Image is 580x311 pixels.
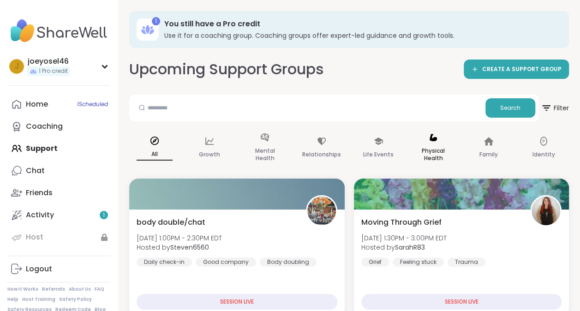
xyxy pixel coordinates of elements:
span: [DATE] 1:00PM - 2:30PM EDT [137,233,222,243]
a: About Us [69,286,91,293]
p: Identity [532,149,555,160]
div: Coaching [26,121,63,132]
p: Growth [199,149,220,160]
div: SESSION LIVE [361,294,562,310]
div: Body doubling [260,257,317,267]
div: Trauma [448,257,485,267]
h3: Use it for a coaching group. Coaching groups offer expert-led guidance and growth tools. [164,31,556,40]
a: How It Works [7,286,38,293]
span: Moving Through Grief [361,217,442,228]
span: 1 Scheduled [77,101,108,108]
div: Daily check-in [137,257,192,267]
div: Activity [26,210,54,220]
h3: You still have a Pro credit [164,19,556,29]
img: Steven6560 [307,197,336,225]
div: Feeling stuck [393,257,444,267]
div: Grief [361,257,389,267]
a: Friends [7,182,110,204]
a: Host Training [22,296,55,303]
div: Host [26,232,43,242]
button: Search [485,98,535,118]
div: Good company [196,257,256,267]
a: Home1Scheduled [7,93,110,115]
div: 1 [152,17,160,25]
p: Relationships [302,149,341,160]
div: joeyosel46 [28,56,70,66]
span: Hosted by [137,243,222,252]
span: body double/chat [137,217,205,228]
div: Home [26,99,48,109]
span: [DATE] 1:30PM - 3:00PM EDT [361,233,447,243]
a: Coaching [7,115,110,138]
a: Chat [7,160,110,182]
span: 1 [103,211,105,219]
p: Family [479,149,498,160]
a: Referrals [42,286,65,293]
div: SESSION LIVE [137,294,337,310]
img: SarahR83 [532,197,560,225]
img: ShareWell Nav Logo [7,15,110,47]
button: Filter [541,95,569,121]
a: Safety Policy [59,296,92,303]
span: Search [500,104,520,112]
a: CREATE A SUPPORT GROUP [464,60,569,79]
span: Hosted by [361,243,447,252]
a: FAQ [95,286,104,293]
p: Life Events [363,149,394,160]
b: SarahR83 [395,243,425,252]
span: CREATE A SUPPORT GROUP [482,66,562,73]
div: Friends [26,188,53,198]
b: Steven6560 [170,243,209,252]
span: 1 Pro credit [39,67,68,75]
a: Help [7,296,18,303]
span: Filter [541,97,569,119]
span: j [15,60,19,72]
a: Logout [7,258,110,280]
p: All [137,149,173,161]
h2: Upcoming Support Groups [129,59,324,80]
a: Activity1 [7,204,110,226]
p: Physical Health [415,145,451,164]
div: Chat [26,166,45,176]
div: Logout [26,264,52,274]
a: Host [7,226,110,248]
p: Mental Health [247,145,283,164]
